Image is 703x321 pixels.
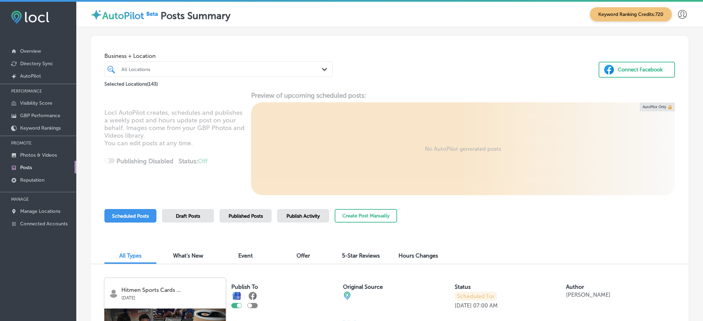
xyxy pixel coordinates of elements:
[566,284,584,290] label: Author
[121,287,221,293] p: Hitmen Sports Cards ...
[343,292,351,300] img: cba84b02adce74ede1fb4a8549a95eca.png
[599,62,675,78] button: Connect Facebook
[20,152,57,158] p: Photos & Videos
[398,252,438,259] span: Hours Changes
[121,293,221,301] p: [DATE]
[119,252,142,259] span: All Types
[20,61,53,67] p: Directory Sync
[173,252,203,259] span: What's New
[20,113,60,119] p: GBP Performance
[455,302,472,309] p: [DATE]
[20,208,60,214] p: Manage Locations
[90,9,102,21] img: autopilot-icon
[20,73,41,79] p: AutoPilot
[229,213,263,219] span: Published Posts
[455,284,471,290] label: Status
[455,292,497,301] p: Scheduled For
[20,100,52,106] p: Visibility Score
[144,10,161,17] img: Beta
[590,7,672,21] span: Keyword Ranking Credits: 720
[104,53,333,59] span: Business + Location
[104,78,158,87] p: Selected Locations ( 143 )
[20,221,68,227] p: Connected Accounts
[11,11,49,24] img: fda3e92497d09a02dc62c9cd864e3231.png
[102,10,144,21] label: AutoPilot
[112,213,149,219] span: Scheduled Posts
[20,177,44,183] p: Reputation
[566,292,610,298] p: [PERSON_NAME]
[342,252,380,259] span: 5-Star Reviews
[238,252,253,259] span: Event
[20,48,41,54] p: Overview
[335,209,397,223] button: Create Post Manually
[297,252,310,259] span: Offer
[231,284,258,290] label: Publish To
[473,302,498,309] p: 07:00 AM
[161,10,230,21] label: Posts Summary
[121,66,323,72] div: All Locations
[109,289,118,298] img: logo
[286,213,320,219] span: Publish Activity
[176,213,200,219] span: Draft Posts
[343,284,383,290] label: Original Source
[20,165,32,171] p: Posts
[618,64,663,75] div: Connect Facebook
[20,125,61,131] p: Keyword Rankings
